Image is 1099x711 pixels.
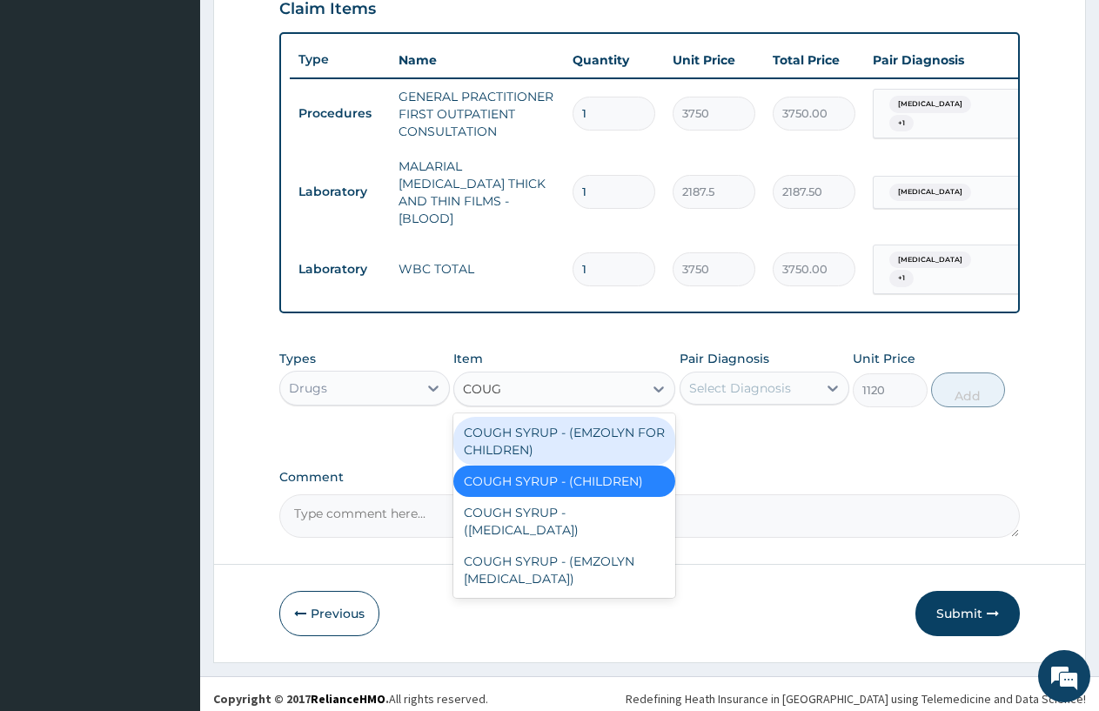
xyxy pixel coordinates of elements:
span: + 1 [889,270,914,287]
span: + 1 [889,115,914,132]
a: RelianceHMO [311,691,385,707]
div: Drugs [289,379,327,397]
td: Laboratory [290,253,390,285]
td: GENERAL PRACTITIONER FIRST OUTPATIENT CONSULTATION [390,79,564,149]
button: Previous [279,591,379,636]
span: We're online! [101,219,240,395]
div: Select Diagnosis [689,379,791,397]
label: Pair Diagnosis [680,350,769,367]
td: Laboratory [290,176,390,208]
div: COUGH SYRUP - (EMZOLYN FOR CHILDREN) [453,417,675,466]
img: d_794563401_company_1708531726252_794563401 [32,87,70,131]
button: Submit [915,591,1020,636]
strong: Copyright © 2017 . [213,691,389,707]
label: Comment [279,470,1020,485]
div: COUGH SYRUP - (EMZOLYN [MEDICAL_DATA]) [453,546,675,594]
span: [MEDICAL_DATA] [889,252,971,269]
span: [MEDICAL_DATA] [889,96,971,113]
th: Quantity [564,43,664,77]
th: Name [390,43,564,77]
td: WBC TOTAL [390,252,564,286]
span: [MEDICAL_DATA] [889,184,971,201]
div: Redefining Heath Insurance in [GEOGRAPHIC_DATA] using Telemedicine and Data Science! [626,690,1086,708]
div: Minimize live chat window [285,9,327,50]
th: Type [290,44,390,76]
div: Chat with us now [90,97,292,120]
td: MALARIAL [MEDICAL_DATA] THICK AND THIN FILMS - [BLOOD] [390,149,564,236]
label: Unit Price [853,350,915,367]
th: Pair Diagnosis [864,43,1055,77]
textarea: Type your message and hit 'Enter' [9,475,332,536]
button: Add [931,372,1005,407]
div: COUGH SYRUP - (CHILDREN) [453,466,675,497]
label: Item [453,350,483,367]
th: Unit Price [664,43,764,77]
div: COUGH SYRUP - ([MEDICAL_DATA]) [453,497,675,546]
th: Total Price [764,43,864,77]
label: Types [279,352,316,366]
td: Procedures [290,97,390,130]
